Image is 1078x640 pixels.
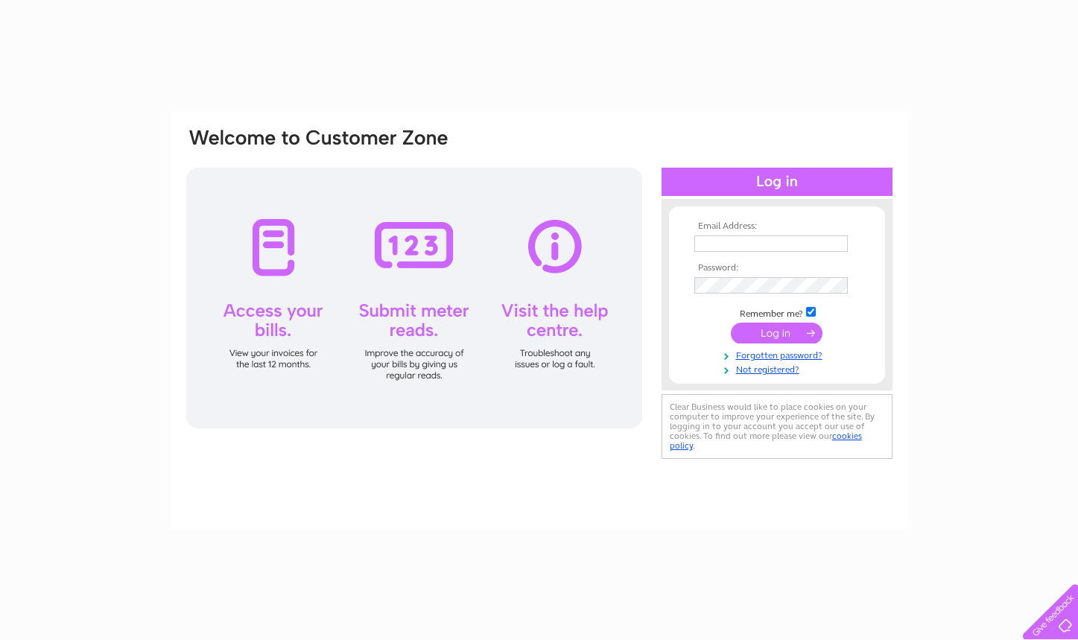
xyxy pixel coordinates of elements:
div: Clear Business would like to place cookies on your computer to improve your experience of the sit... [662,394,892,459]
a: Forgotten password? [694,347,863,361]
th: Password: [691,263,863,273]
a: Not registered? [694,361,863,376]
th: Email Address: [691,221,863,232]
a: cookies policy [670,431,862,451]
input: Submit [731,323,822,343]
td: Remember me? [691,305,863,320]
